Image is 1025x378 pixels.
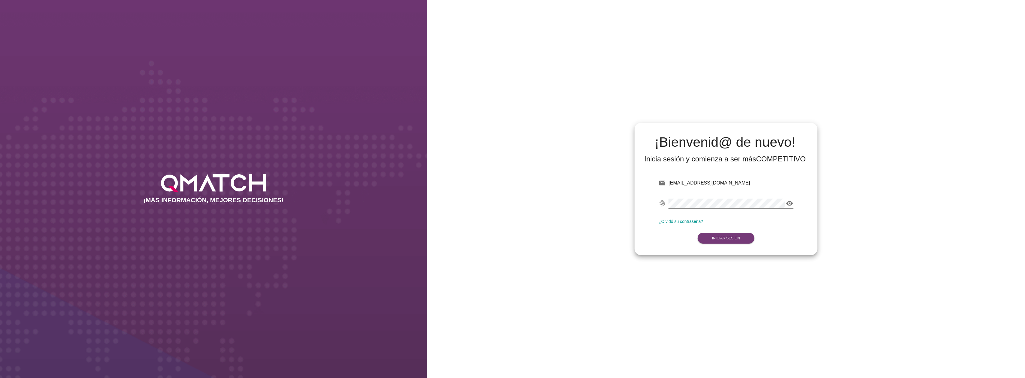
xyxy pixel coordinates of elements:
a: ¿Olvidó su contraseña? [659,219,703,224]
button: Iniciar Sesión [698,233,754,244]
strong: COMPETITIVO [756,155,806,163]
i: visibility [786,200,793,207]
div: Inicia sesión y comienza a ser más [644,154,806,164]
strong: Iniciar Sesión [712,236,740,240]
h2: ¡MÁS INFORMACIÓN, MEJORES DECISIONES! [144,196,284,204]
i: fingerprint [659,200,666,207]
i: email [659,179,666,187]
input: E-mail [669,178,793,188]
h2: ¡Bienvenid@ de nuevo! [644,135,806,149]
